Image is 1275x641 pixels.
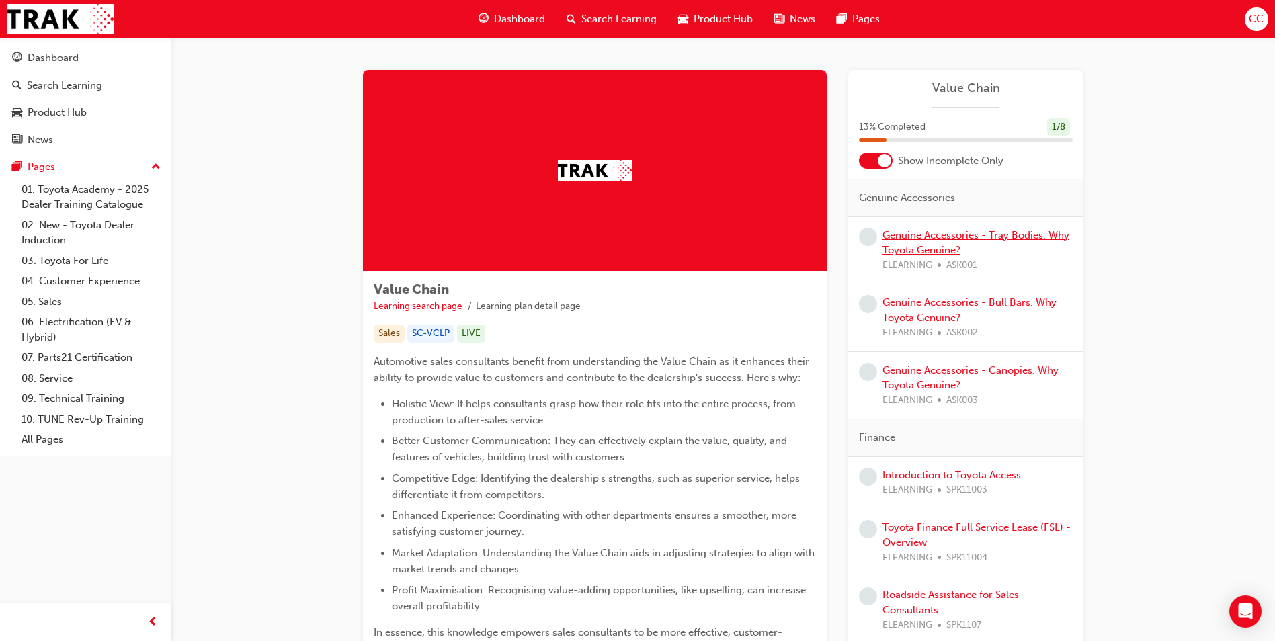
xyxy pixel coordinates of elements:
a: 07. Parts21 Certification [16,347,166,368]
span: up-icon [151,159,161,176]
span: ELEARNING [882,617,932,633]
span: Finance [859,430,895,445]
a: 04. Customer Experience [16,271,166,292]
img: Trak [558,160,632,181]
span: learningRecordVerb_NONE-icon [859,468,877,486]
span: ASK002 [946,325,978,341]
a: Search Learning [5,73,166,98]
span: CC [1249,11,1264,27]
a: Dashboard [5,46,166,71]
button: DashboardSearch LearningProduct HubNews [5,43,166,155]
span: Better Customer Communication: They can effectively explain the value, quality, and features of v... [392,435,790,463]
a: Value Chain [859,81,1073,96]
a: 10. TUNE Rev-Up Training [16,409,166,430]
a: 06. Electrification (EV & Hybrid) [16,312,166,347]
span: Market Adaptation: Understanding the Value Chain aids in adjusting strategies to align with marke... [392,547,817,575]
span: Pages [852,11,880,27]
span: learningRecordVerb_NONE-icon [859,363,877,381]
span: Show Incomplete Only [898,153,1003,169]
span: SPK1107 [946,617,981,633]
a: news-iconNews [764,5,826,33]
span: guage-icon [12,52,22,65]
span: ELEARNING [882,482,932,498]
span: Value Chain [374,282,449,297]
button: Pages [5,155,166,179]
span: Automotive sales consultants benefit from understanding the Value Chain as it enhances their abil... [374,355,812,384]
a: search-iconSearch Learning [556,5,667,33]
span: learningRecordVerb_NONE-icon [859,295,877,313]
span: search-icon [567,11,576,28]
li: Learning plan detail page [476,299,581,314]
span: Product Hub [694,11,753,27]
div: SC-VCLP [407,325,454,343]
span: SPK11003 [946,482,987,498]
div: Sales [374,325,405,343]
a: News [5,128,166,153]
span: learningRecordVerb_NONE-icon [859,587,877,605]
a: Genuine Accessories - Bull Bars. Why Toyota Genuine? [882,296,1057,324]
a: 03. Toyota For Life [16,251,166,271]
span: Enhanced Experience: Coordinating with other departments ensures a smoother, more satisfying cust... [392,509,799,538]
span: prev-icon [148,614,158,631]
a: Roadside Assistance for Sales Consultants [882,589,1019,616]
span: search-icon [12,80,22,92]
span: ELEARNING [882,325,932,341]
a: All Pages [16,429,166,450]
div: Search Learning [27,78,102,93]
a: 02. New - Toyota Dealer Induction [16,215,166,251]
span: car-icon [678,11,688,28]
span: Genuine Accessories [859,190,955,206]
span: Dashboard [494,11,545,27]
span: guage-icon [479,11,489,28]
div: 1 / 8 [1047,118,1070,136]
span: Competitive Edge: Identifying the dealership's strengths, such as superior service, helps differe... [392,472,803,501]
div: Pages [28,159,55,175]
span: News [790,11,815,27]
a: 09. Technical Training [16,388,166,409]
div: LIVE [457,325,485,343]
a: 01. Toyota Academy - 2025 Dealer Training Catalogue [16,179,166,215]
div: Open Intercom Messenger [1229,595,1262,628]
span: car-icon [12,107,22,119]
a: Toyota Finance Full Service Lease (FSL) - Overview [882,521,1071,549]
a: Introduction to Toyota Access [882,469,1021,481]
span: SPK11004 [946,550,987,566]
div: News [28,132,53,148]
span: news-icon [12,134,22,146]
span: pages-icon [837,11,847,28]
span: Holistic View: It helps consultants grasp how their role fits into the entire process, from produ... [392,398,798,426]
a: car-iconProduct Hub [667,5,764,33]
a: 08. Service [16,368,166,389]
div: Dashboard [28,50,79,66]
span: ELEARNING [882,258,932,273]
div: Product Hub [28,105,87,120]
span: 13 % Completed [859,120,926,135]
span: Profit Maximisation: Recognising value-adding opportunities, like upselling, can increase overall... [392,584,809,612]
span: news-icon [774,11,784,28]
button: CC [1245,7,1268,31]
a: Genuine Accessories - Tray Bodies. Why Toyota Genuine? [882,229,1069,257]
img: Trak [7,4,114,34]
span: ASK001 [946,258,977,273]
a: Product Hub [5,100,166,125]
a: Learning search page [374,300,462,312]
span: ELEARNING [882,550,932,566]
span: ASK003 [946,393,978,409]
a: Genuine Accessories - Canopies. Why Toyota Genuine? [882,364,1059,392]
span: Search Learning [581,11,657,27]
a: guage-iconDashboard [468,5,556,33]
a: pages-iconPages [826,5,891,33]
a: 05. Sales [16,292,166,312]
span: learningRecordVerb_NONE-icon [859,520,877,538]
span: learningRecordVerb_NONE-icon [859,228,877,246]
span: pages-icon [12,161,22,173]
span: ELEARNING [882,393,932,409]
